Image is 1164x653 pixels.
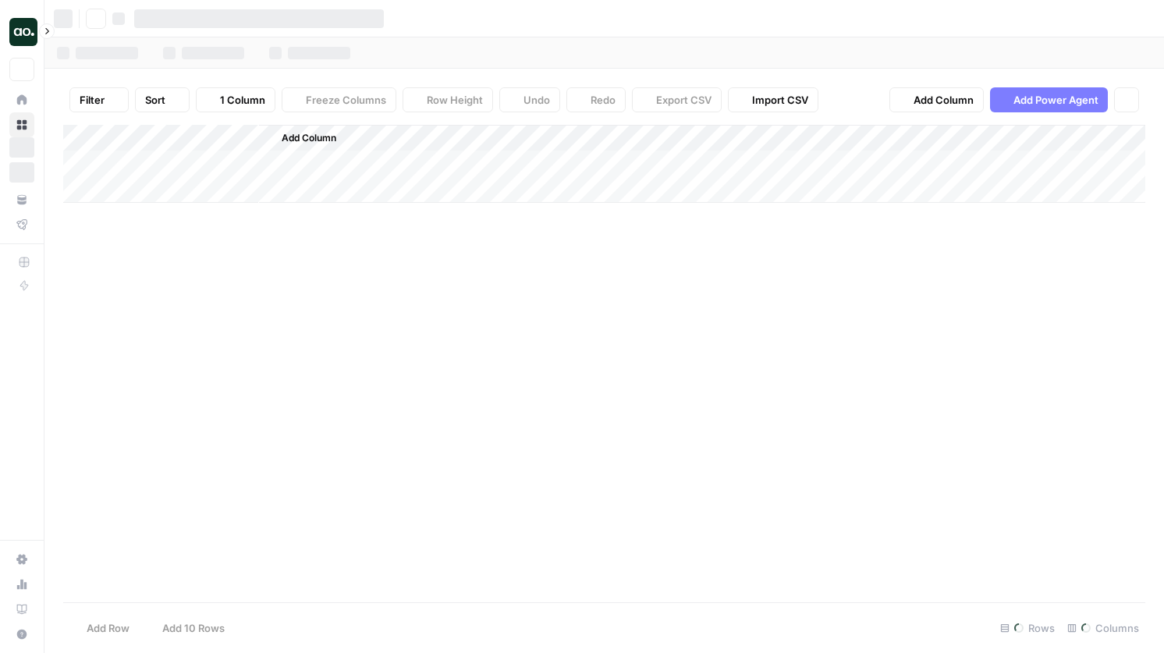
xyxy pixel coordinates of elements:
[9,547,34,572] a: Settings
[990,87,1108,112] button: Add Power Agent
[87,620,130,636] span: Add Row
[306,92,386,108] span: Freeze Columns
[889,87,984,112] button: Add Column
[632,87,722,112] button: Export CSV
[9,112,34,137] a: Browse
[427,92,483,108] span: Row Height
[9,18,37,46] img: Justina testing Logo
[994,616,1061,641] div: Rows
[145,92,165,108] span: Sort
[162,620,225,636] span: Add 10 Rows
[403,87,493,112] button: Row Height
[566,87,626,112] button: Redo
[9,572,34,597] a: Usage
[1061,616,1145,641] div: Columns
[9,187,34,212] a: Your Data
[139,616,234,641] button: Add 10 Rows
[220,92,265,108] span: 1 Column
[261,128,342,148] button: Add Column
[282,131,336,145] span: Add Column
[80,92,105,108] span: Filter
[9,597,34,622] a: Learning Hub
[591,92,616,108] span: Redo
[9,87,34,112] a: Home
[656,92,712,108] span: Export CSV
[914,92,974,108] span: Add Column
[1013,92,1098,108] span: Add Power Agent
[523,92,550,108] span: Undo
[9,622,34,647] button: Help + Support
[752,92,808,108] span: Import CSV
[9,212,34,237] a: Flightpath
[69,87,129,112] button: Filter
[728,87,818,112] button: Import CSV
[135,87,190,112] button: Sort
[282,87,396,112] button: Freeze Columns
[63,616,139,641] button: Add Row
[499,87,560,112] button: Undo
[196,87,275,112] button: 1 Column
[9,12,34,51] button: Workspace: Justina testing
